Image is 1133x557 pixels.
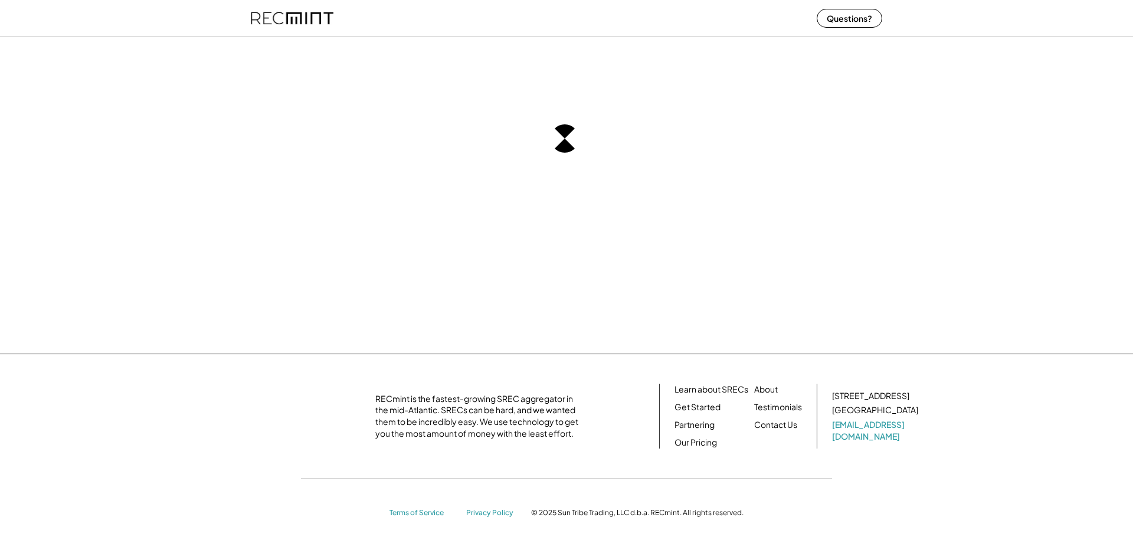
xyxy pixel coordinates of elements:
[832,419,921,442] a: [EMAIL_ADDRESS][DOMAIN_NAME]
[260,395,361,437] img: yH5BAEAAAAALAAAAAABAAEAAAIBRAA7
[754,419,797,431] a: Contact Us
[674,401,721,413] a: Get Started
[375,393,585,439] div: RECmint is the fastest-growing SREC aggregator in the mid-Atlantic. SRECs can be hard, and we wan...
[832,404,918,416] div: [GEOGRAPHIC_DATA]
[531,508,744,518] div: © 2025 Sun Tribe Trading, LLC d.b.a. RECmint. All rights reserved.
[389,508,454,518] a: Terms of Service
[466,508,519,518] a: Privacy Policy
[817,9,882,28] button: Questions?
[832,390,909,402] div: [STREET_ADDRESS]
[754,384,778,395] a: About
[754,401,802,413] a: Testimonials
[251,2,333,34] img: recmint-logotype%403x%20%281%29.jpeg
[674,419,715,431] a: Partnering
[674,437,717,449] a: Our Pricing
[674,384,748,395] a: Learn about SRECs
